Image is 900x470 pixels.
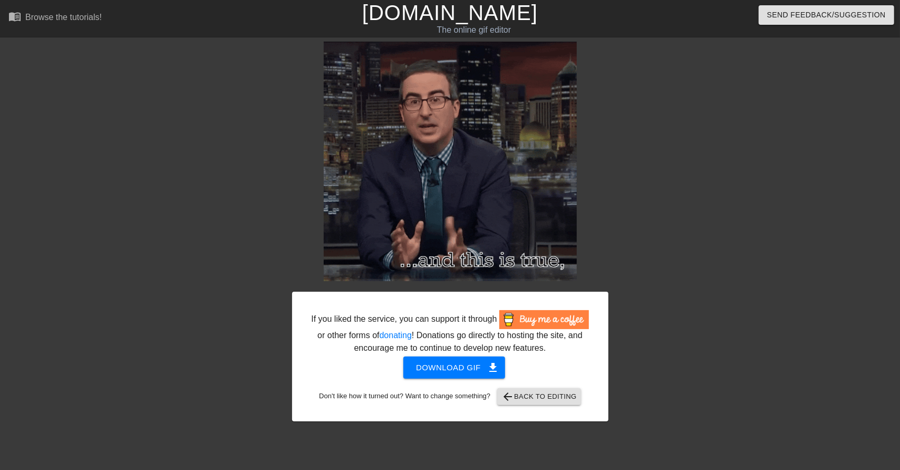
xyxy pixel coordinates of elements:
[324,42,577,281] img: MMnfuA23.gif
[497,388,581,405] button: Back to Editing
[8,10,21,23] span: menu_book
[416,361,492,375] span: Download gif
[395,362,505,371] a: Download gif
[759,5,894,25] button: Send Feedback/Suggestion
[501,390,514,403] span: arrow_back
[8,10,102,26] a: Browse the tutorials!
[305,24,643,36] div: The online gif editor
[403,357,505,379] button: Download gif
[487,361,499,374] span: get_app
[380,331,412,340] a: donating
[25,13,102,22] div: Browse the tutorials!
[767,8,886,22] span: Send Feedback/Suggestion
[499,310,589,329] img: Buy Me A Coffee
[311,310,590,354] div: If you liked the service, you can support it through or other forms of ! Donations go directly to...
[362,1,538,24] a: [DOMAIN_NAME]
[308,388,592,405] div: Don't like how it turned out? Want to change something?
[501,390,577,403] span: Back to Editing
